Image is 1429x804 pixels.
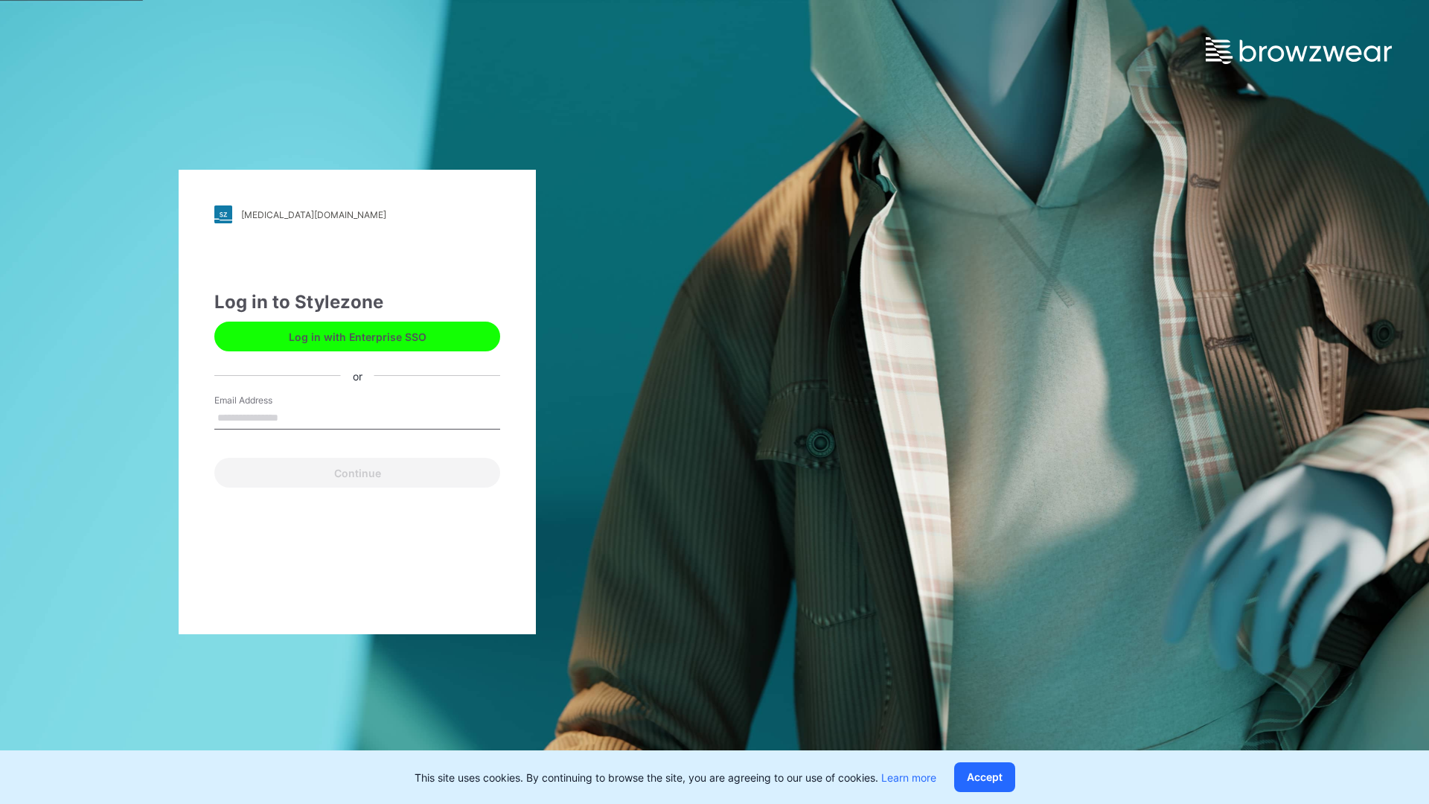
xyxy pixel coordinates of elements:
[415,770,936,785] p: This site uses cookies. By continuing to browse the site, you are agreeing to our use of cookies.
[1206,37,1392,64] img: browzwear-logo.e42bd6dac1945053ebaf764b6aa21510.svg
[214,205,232,223] img: stylezone-logo.562084cfcfab977791bfbf7441f1a819.svg
[881,771,936,784] a: Learn more
[341,368,374,383] div: or
[214,205,500,223] a: [MEDICAL_DATA][DOMAIN_NAME]
[214,394,319,407] label: Email Address
[214,322,500,351] button: Log in with Enterprise SSO
[241,209,386,220] div: [MEDICAL_DATA][DOMAIN_NAME]
[954,762,1015,792] button: Accept
[214,289,500,316] div: Log in to Stylezone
